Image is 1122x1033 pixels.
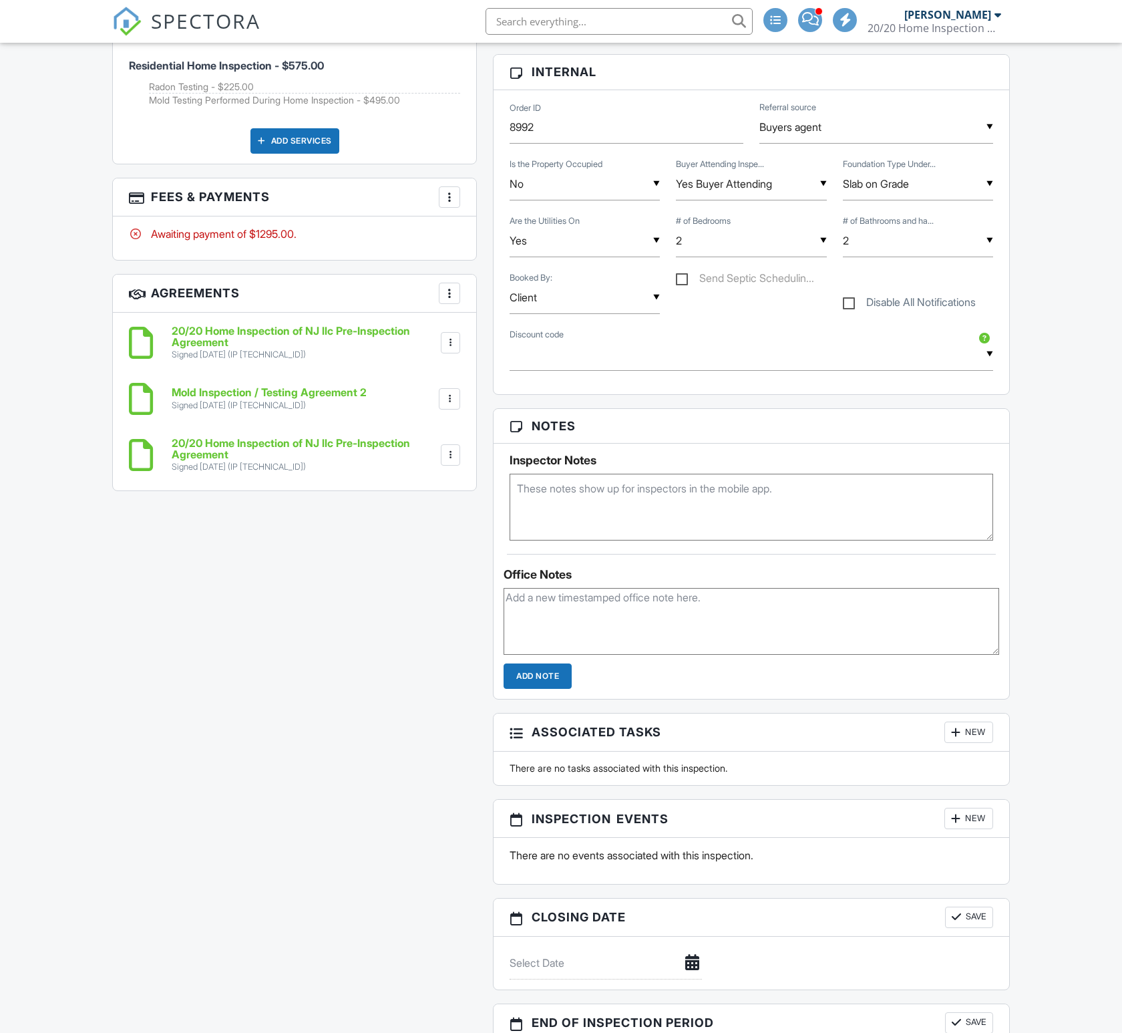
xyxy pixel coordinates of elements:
span: Residential Home Inspection - $575.00 [129,59,324,72]
label: Referral source [759,102,816,114]
h3: Internal [494,55,1009,90]
div: Signed [DATE] (IP [TECHNICAL_ID]) [172,349,438,360]
label: Buyer Attending Inspection? [676,158,764,170]
h6: 20/20 Home Inspection of NJ llc Pre-Inspection Agreement [172,438,438,461]
label: # of Bedrooms [676,215,731,227]
span: Inspection [532,810,611,828]
label: Is the Property Occupied [510,158,602,170]
label: Send Septic Scheduling Email [676,272,814,289]
div: Add Services [250,128,339,154]
a: SPECTORA [112,18,260,46]
a: 20/20 Home Inspection of NJ llc Pre-Inspection Agreement Signed [DATE] (IP [TECHNICAL_ID]) [172,438,438,473]
a: Mold Inspection / Testing Agreement 2 Signed [DATE] (IP [TECHNICAL_ID]) [172,387,367,410]
input: Select Date [510,947,702,980]
label: Discount code [510,329,564,341]
div: Awaiting payment of $1295.00. [129,227,460,241]
h3: Notes [494,409,1009,444]
div: New [944,722,993,743]
li: Add on: Radon Testing [149,80,460,94]
label: Disable All Notifications [843,296,976,313]
div: New [944,808,993,829]
span: Closing date [532,908,626,926]
label: Booked By: [510,272,552,284]
span: End of Inspection Period [532,1014,714,1032]
h6: 20/20 Home Inspection of NJ llc Pre-Inspection Agreement [172,325,438,349]
img: The Best Home Inspection Software - Spectora [112,7,142,36]
p: There are no events associated with this inspection. [510,848,993,863]
div: Signed [DATE] (IP [TECHNICAL_ID]) [172,400,367,411]
h3: Fees & Payments [113,178,476,216]
div: Signed [DATE] (IP [TECHNICAL_ID]) [172,462,438,472]
div: [PERSON_NAME] [904,8,991,21]
button: Save [945,907,993,928]
a: 20/20 Home Inspection of NJ llc Pre-Inspection Agreement Signed [DATE] (IP [TECHNICAL_ID]) [172,325,438,361]
li: Add on: Mold Testing Performed During Home Inspection [149,94,460,107]
span: Events [616,810,669,828]
div: 20/20 Home Inspection of NJ LLC [868,21,1001,35]
h5: Inspector Notes [510,454,993,467]
span: SPECTORA [151,7,260,35]
div: There are no tasks associated with this inspection. [502,762,1001,775]
label: # of Bathrooms and half Baths [843,215,934,227]
input: Add Note [504,663,572,689]
span: Associated Tasks [532,723,661,741]
li: Service: Residential Home Inspection [129,34,460,118]
h3: Agreements [113,275,476,313]
label: Foundation Type Under Home? [843,158,936,170]
div: Office Notes [504,568,999,581]
label: Order ID [510,102,541,114]
h6: Mold Inspection / Testing Agreement 2 [172,387,367,399]
label: Are the Utilities On [510,215,580,227]
input: Search everything... [486,8,753,35]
